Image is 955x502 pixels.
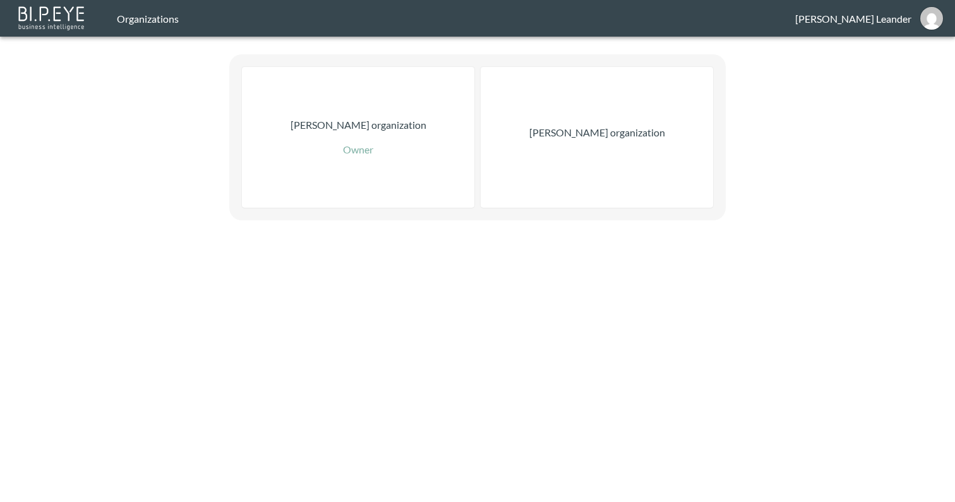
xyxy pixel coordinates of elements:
p: [PERSON_NAME] organization [291,117,426,133]
img: bipeye-logo [16,3,88,32]
p: [PERSON_NAME] organization [529,125,665,140]
p: Owner [343,142,373,157]
div: [PERSON_NAME] Leander [795,13,911,25]
button: edward.leander-ext@swap-commerce.com [911,3,952,33]
img: eabe90f135701b694d5b9f5071b5cfed [920,7,943,30]
div: Organizations [117,13,795,25]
